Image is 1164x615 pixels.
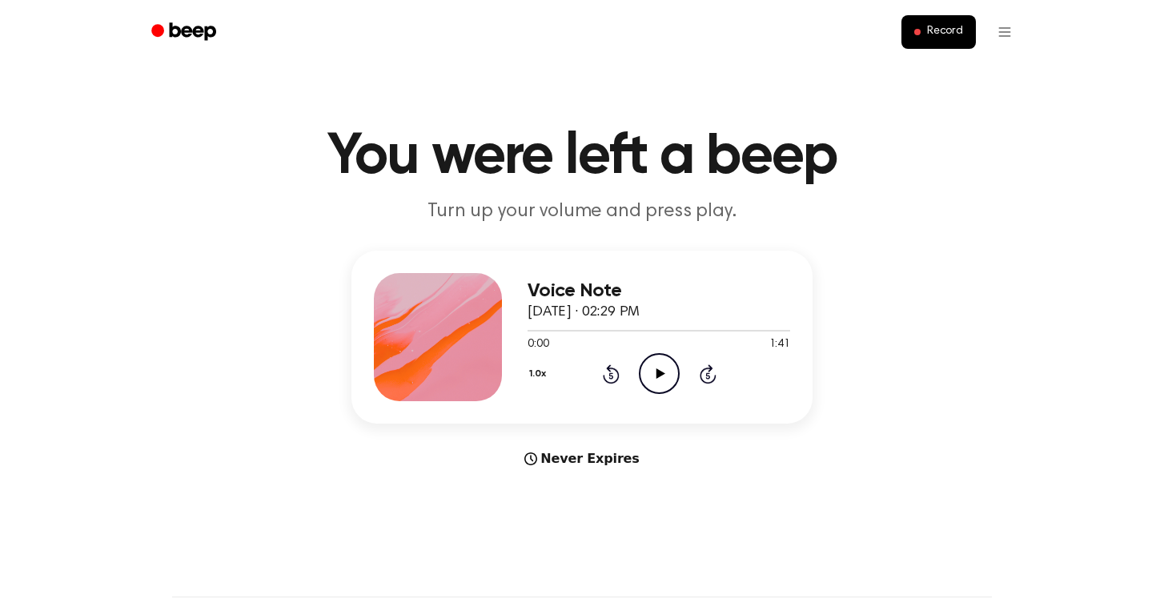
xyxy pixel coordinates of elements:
[769,336,790,353] span: 1:41
[528,305,640,320] span: [DATE] · 02:29 PM
[901,15,976,49] button: Record
[172,128,992,186] h1: You were left a beep
[985,13,1024,51] button: Open menu
[140,17,231,48] a: Beep
[927,25,963,39] span: Record
[528,360,552,388] button: 1.0x
[275,199,889,225] p: Turn up your volume and press play.
[528,336,548,353] span: 0:00
[351,449,813,468] div: Never Expires
[528,280,790,302] h3: Voice Note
